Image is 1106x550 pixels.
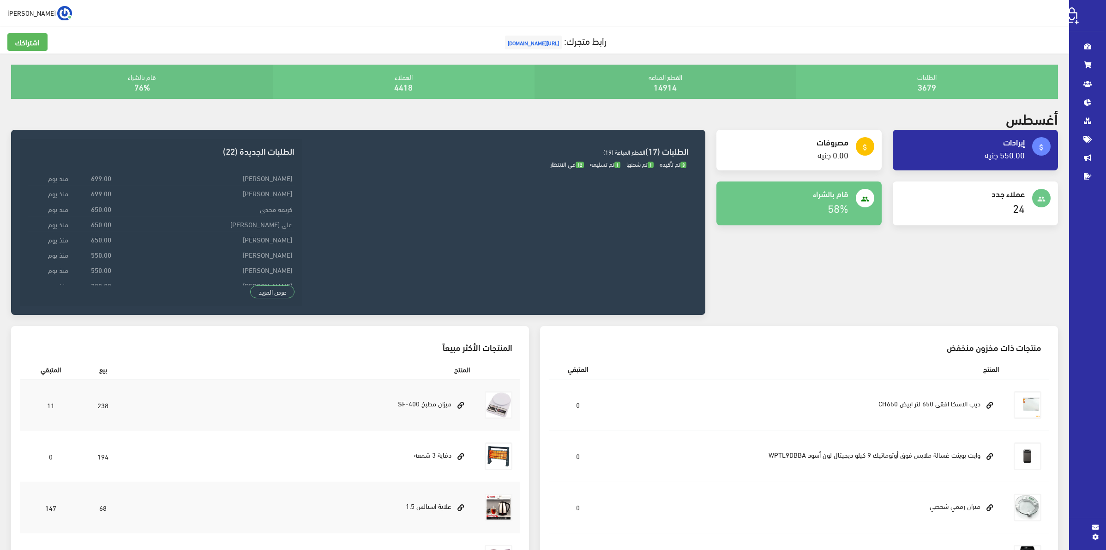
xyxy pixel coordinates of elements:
[817,147,848,162] a: 0.00 جنيه
[57,6,72,21] img: ...
[126,379,477,431] td: ميزان مطبخ SF-400
[91,188,111,198] strong: 699.00
[81,379,126,431] td: 238
[7,6,72,20] a: ... [PERSON_NAME]
[549,482,607,533] td: 0
[607,482,1006,533] td: ميزان رقمي شخصي
[900,137,1025,146] h4: إيرادات
[91,204,111,214] strong: 650.00
[985,147,1025,162] a: 550.00 جنيه
[28,262,71,278] td: منذ يوم
[28,201,71,216] td: منذ يوم
[861,195,869,203] i: people
[309,146,689,155] h3: الطلبات (17)
[114,216,295,231] td: على [PERSON_NAME]
[607,379,1006,431] td: ديب الاسكا افقى 650 لتر ابيض CH650
[590,158,620,169] span: تم تسليمه
[576,162,584,169] span: 12
[549,430,607,482] td: 0
[1014,494,1041,521] img: myzan-rkmy-shkhsy.jpg
[20,482,81,533] td: 147
[114,186,295,201] td: [PERSON_NAME]
[603,146,645,157] span: القطع المباعة (19)
[91,234,111,244] strong: 650.00
[114,232,295,247] td: [PERSON_NAME]
[250,285,295,298] a: عرض المزيد
[7,33,48,51] a: اشتراكك
[796,65,1058,99] div: الطلبات
[1037,195,1046,203] i: people
[557,343,1041,351] h3: منتجات ذات مخزون منخفض
[900,189,1025,198] h4: عملاء جدد
[81,359,126,379] th: بيع
[654,79,677,94] a: 14914
[485,442,512,470] img: dfay-3-shmaah.jpg
[549,359,607,379] th: المتبقي
[607,430,1006,482] td: وايت بوينت غسالة ملابس فوق أوتوماتيك 9 كيلو ديجيتال لون أسود WPTL9DBBA
[28,232,71,247] td: منذ يوم
[828,198,848,218] a: 58%
[1006,110,1058,126] h2: أغسطس
[114,201,295,216] td: كريمه مجدى
[1014,442,1041,470] img: oayt-boynt-ghsal-mlabs-fok-aotomatyk-9-kylo-dygytal-lon-asod-wptl9dbba.png
[607,359,1006,379] th: المنتج
[126,482,477,533] td: غلاية استالس 1.5
[549,379,607,431] td: 0
[114,262,295,278] td: [PERSON_NAME]
[1014,391,1041,419] img: dyb-alaska-afk-650-ltr-abyd-ch650.png
[20,359,81,379] th: المتبقي
[28,247,71,262] td: منذ يوم
[20,379,81,431] td: 11
[1037,143,1046,151] i: attach_money
[126,430,477,482] td: دفاية 3 شمعه
[626,158,654,169] span: تم شحنها
[91,280,111,290] strong: 300.00
[7,7,56,18] span: [PERSON_NAME]
[503,32,607,49] a: رابط متجرك:[URL][DOMAIN_NAME]
[28,216,71,231] td: منذ يوم
[91,265,111,275] strong: 550.00
[134,79,150,94] a: 76%
[114,278,295,293] td: [PERSON_NAME]
[1013,198,1025,218] a: 24
[28,146,295,155] h3: الطلبات الجديدة (22)
[614,162,620,169] span: 1
[724,137,848,146] h4: مصروفات
[81,482,126,533] td: 68
[505,36,562,49] span: [URL][DOMAIN_NAME]
[273,65,535,99] div: العملاء
[91,219,111,229] strong: 650.00
[680,162,686,169] span: 3
[114,247,295,262] td: [PERSON_NAME]
[394,79,413,94] a: 4418
[11,65,273,99] div: قام بالشراء
[550,158,584,169] span: في الانتظار
[724,189,848,198] h4: قام بالشراء
[20,430,81,482] td: 0
[28,170,71,186] td: منذ يوم
[535,65,796,99] div: القطع المباعة
[485,494,512,521] img: ghlay-astals-15.jpg
[91,249,111,260] strong: 550.00
[28,186,71,201] td: منذ يوم
[91,173,111,183] strong: 699.00
[861,143,869,151] i: attach_money
[126,359,477,379] th: المنتج
[81,430,126,482] td: 194
[485,391,512,419] img: myzan-dygytal-10-kylo.jpg
[28,343,512,351] h3: المنتجات الأكثر مبيعاً
[660,158,686,169] span: تم تأكيده
[28,278,71,293] td: منذ يوم
[114,170,295,186] td: [PERSON_NAME]
[918,79,936,94] a: 3679
[648,162,654,169] span: 1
